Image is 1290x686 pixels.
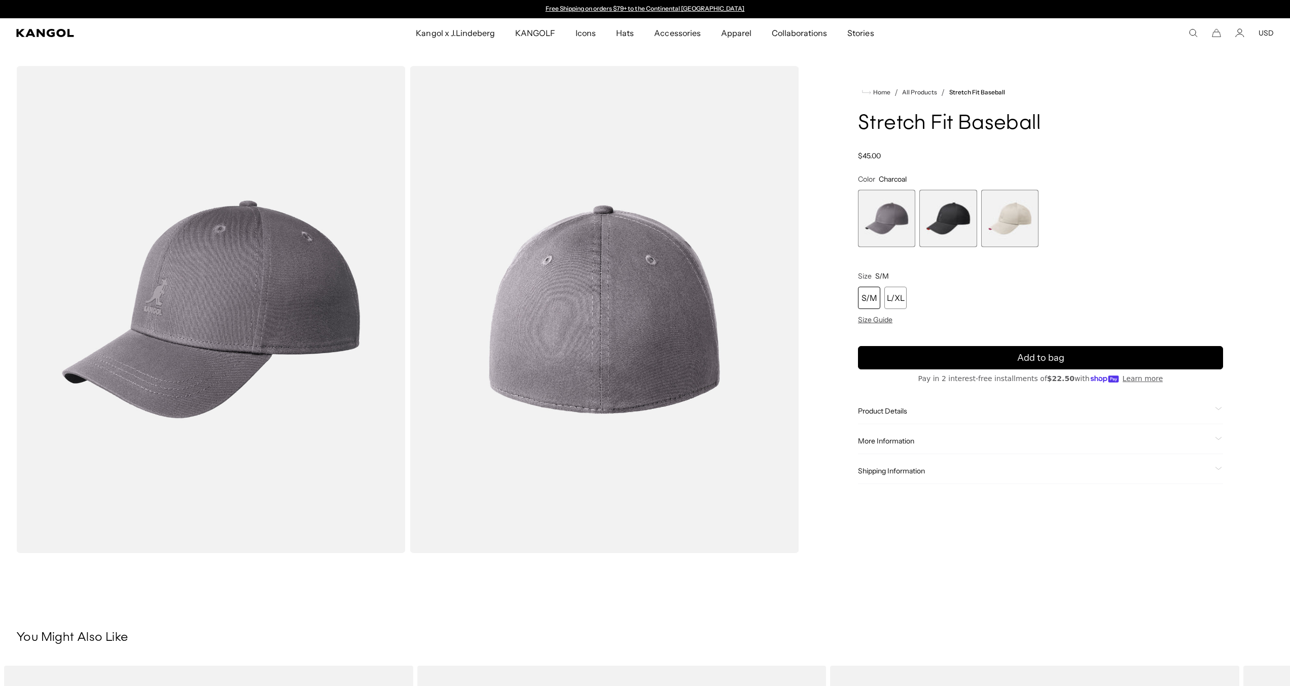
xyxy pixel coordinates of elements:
slideshow-component: Announcement bar [541,5,749,13]
label: Charcoal [858,190,915,247]
a: Account [1235,28,1244,38]
label: Black [919,190,977,247]
a: Home [862,88,890,97]
button: USD [1259,28,1274,38]
a: KANGOLF [505,18,565,48]
li: / [890,86,898,98]
h3: You Might Also Like [16,630,1274,645]
product-gallery: Gallery Viewer [16,66,799,553]
span: Accessories [654,18,700,48]
a: Stretch Fit Baseball [949,89,1006,96]
nav: breadcrumbs [858,86,1223,98]
span: $45.00 [858,151,881,160]
div: 3 of 3 [981,190,1038,247]
button: Cart [1212,28,1221,38]
a: Kangol x J.Lindeberg [406,18,505,48]
span: Apparel [721,18,751,48]
span: S/M [875,271,889,281]
span: Size Guide [858,315,892,324]
a: Icons [565,18,606,48]
span: More Information [858,436,1211,445]
li: / [937,86,945,98]
span: Color [858,175,875,184]
a: All Products [902,89,937,96]
a: Accessories [644,18,710,48]
span: Kangol x J.Lindeberg [416,18,495,48]
span: Collaborations [772,18,827,48]
button: Add to bag [858,346,1223,369]
img: color-charcoal [410,66,799,553]
span: Product Details [858,406,1211,416]
div: 1 of 3 [858,190,915,247]
div: S/M [858,287,880,309]
span: Shipping Information [858,466,1211,475]
span: Size [858,271,872,281]
a: Apparel [711,18,762,48]
span: Icons [576,18,596,48]
a: Free Shipping on orders $79+ to the Continental [GEOGRAPHIC_DATA] [546,5,745,12]
div: Announcement [541,5,749,13]
div: 1 of 2 [541,5,749,13]
div: L/XL [884,287,907,309]
span: KANGOLF [515,18,555,48]
span: Charcoal [879,175,907,184]
summary: Search here [1189,28,1198,38]
span: Hats [616,18,634,48]
a: Kangol [16,29,276,37]
label: Moonstruck [981,190,1038,247]
div: 2 of 3 [919,190,977,247]
a: Collaborations [762,18,837,48]
span: Add to bag [1017,351,1064,365]
span: Home [871,89,890,96]
span: Stories [847,18,874,48]
img: color-charcoal [16,66,406,553]
a: Hats [606,18,644,48]
a: Stories [837,18,884,48]
h1: Stretch Fit Baseball [858,113,1223,135]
